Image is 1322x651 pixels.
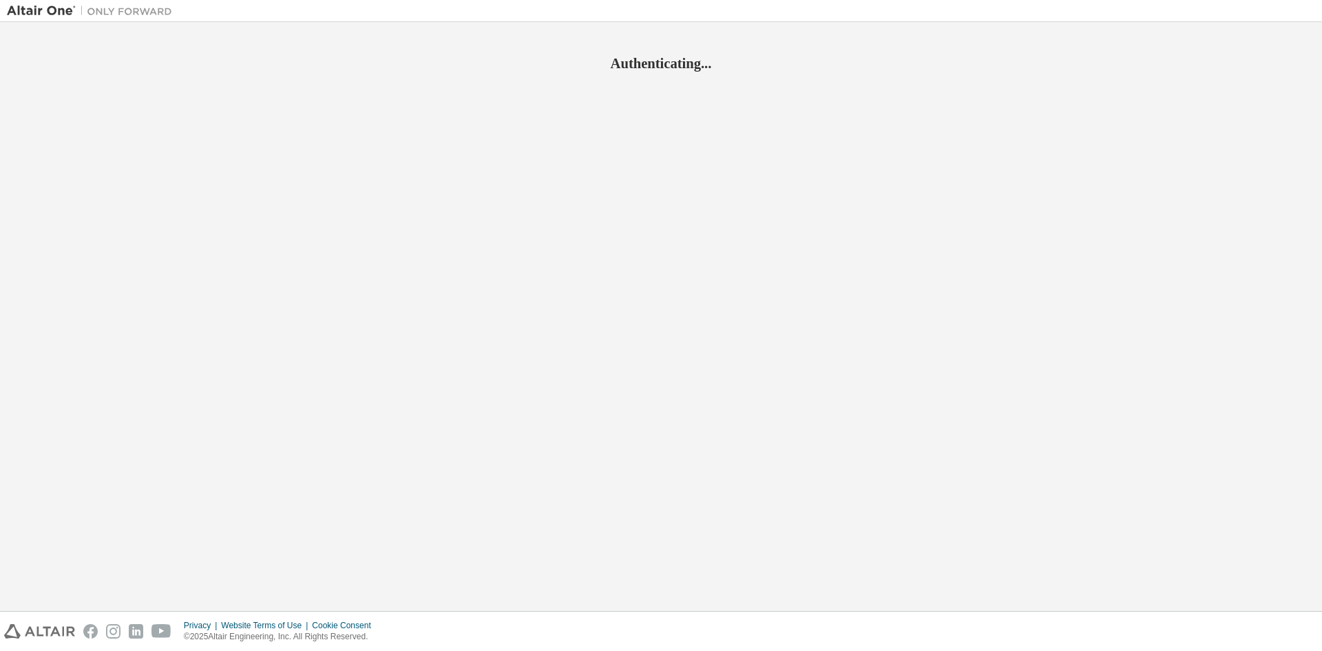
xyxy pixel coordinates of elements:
[7,54,1315,72] h2: Authenticating...
[4,624,75,639] img: altair_logo.svg
[221,620,312,631] div: Website Terms of Use
[83,624,98,639] img: facebook.svg
[312,620,379,631] div: Cookie Consent
[129,624,143,639] img: linkedin.svg
[151,624,171,639] img: youtube.svg
[184,631,379,643] p: © 2025 Altair Engineering, Inc. All Rights Reserved.
[106,624,120,639] img: instagram.svg
[184,620,221,631] div: Privacy
[7,4,179,18] img: Altair One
